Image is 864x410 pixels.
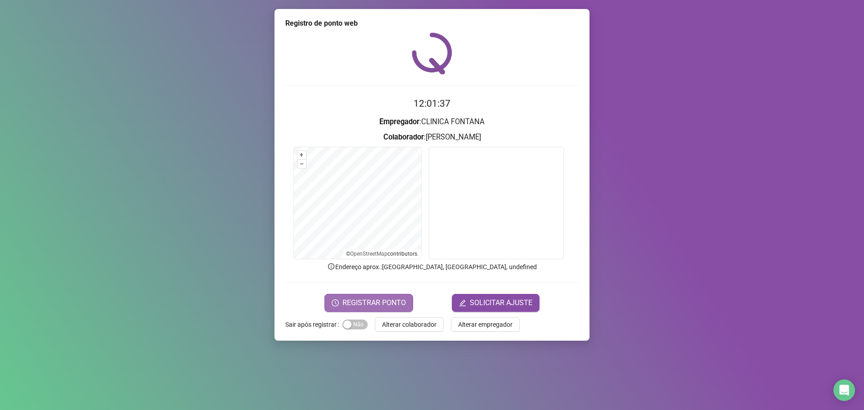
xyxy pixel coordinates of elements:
[324,294,413,312] button: REGISTRAR PONTO
[350,251,387,257] a: OpenStreetMap
[327,262,335,270] span: info-circle
[297,160,306,168] button: –
[346,251,418,257] li: © contributors.
[297,151,306,159] button: +
[459,299,466,306] span: edit
[833,379,855,401] div: Open Intercom Messenger
[285,262,579,272] p: Endereço aprox. : [GEOGRAPHIC_DATA], [GEOGRAPHIC_DATA], undefined
[332,299,339,306] span: clock-circle
[451,317,520,332] button: Alterar empregador
[379,117,419,126] strong: Empregador
[412,32,452,74] img: QRPoint
[382,320,436,329] span: Alterar colaborador
[470,297,532,308] span: SOLICITAR AJUSTE
[375,317,444,332] button: Alterar colaborador
[342,297,406,308] span: REGISTRAR PONTO
[285,317,342,332] label: Sair após registrar
[285,116,579,128] h3: : CLINICA FONTANA
[383,133,424,141] strong: Colaborador
[285,18,579,29] div: Registro de ponto web
[458,320,513,329] span: Alterar empregador
[285,131,579,143] h3: : [PERSON_NAME]
[452,294,540,312] button: editSOLICITAR AJUSTE
[414,98,450,109] time: 12:01:37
